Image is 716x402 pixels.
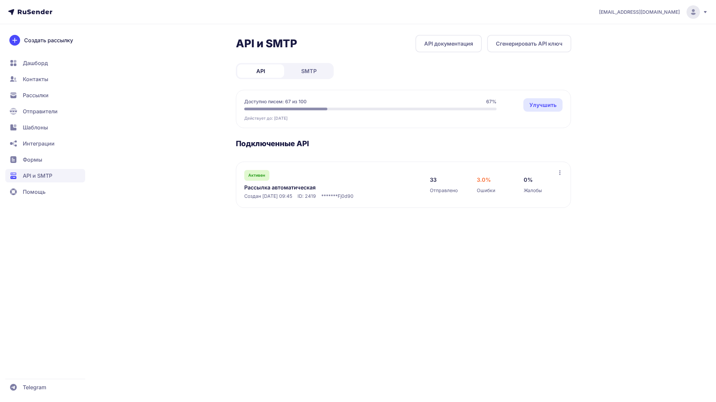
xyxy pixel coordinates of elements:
[477,187,495,194] span: Ошибки
[236,37,297,50] h2: API и SMTP
[301,67,317,75] span: SMTP
[5,381,85,394] a: Telegram
[23,383,46,391] span: Telegram
[23,188,46,196] span: Помощь
[244,98,307,105] span: Доступно писем: 67 из 100
[23,107,58,115] span: Отправители
[256,67,265,75] span: API
[244,116,287,121] span: Действует до: [DATE]
[430,176,437,184] span: 33
[236,139,571,148] h3: Подключенные API
[524,176,533,184] span: 0%
[244,193,292,199] span: Создан [DATE] 09:45
[23,59,48,67] span: Дашборд
[23,123,48,131] span: Шаблоны
[486,98,497,105] span: 67%
[599,9,680,15] span: [EMAIL_ADDRESS][DOMAIN_NAME]
[338,193,353,199] span: Fj0d90
[477,176,491,184] span: 3.0%
[285,64,332,78] a: SMTP
[430,187,458,194] span: Отправлено
[523,98,563,112] a: Улучшить
[298,193,316,199] span: ID: 2419
[23,156,42,164] span: Формы
[415,35,482,52] a: API документация
[244,183,382,191] a: Рассылка автоматическая
[487,35,571,52] button: Сгенерировать API ключ
[23,75,48,83] span: Контакты
[23,139,55,148] span: Интеграции
[23,172,52,180] span: API и SMTP
[524,187,542,194] span: Жалобы
[248,173,265,178] span: Активен
[24,36,73,44] span: Создать рассылку
[23,91,49,99] span: Рассылки
[237,64,284,78] a: API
